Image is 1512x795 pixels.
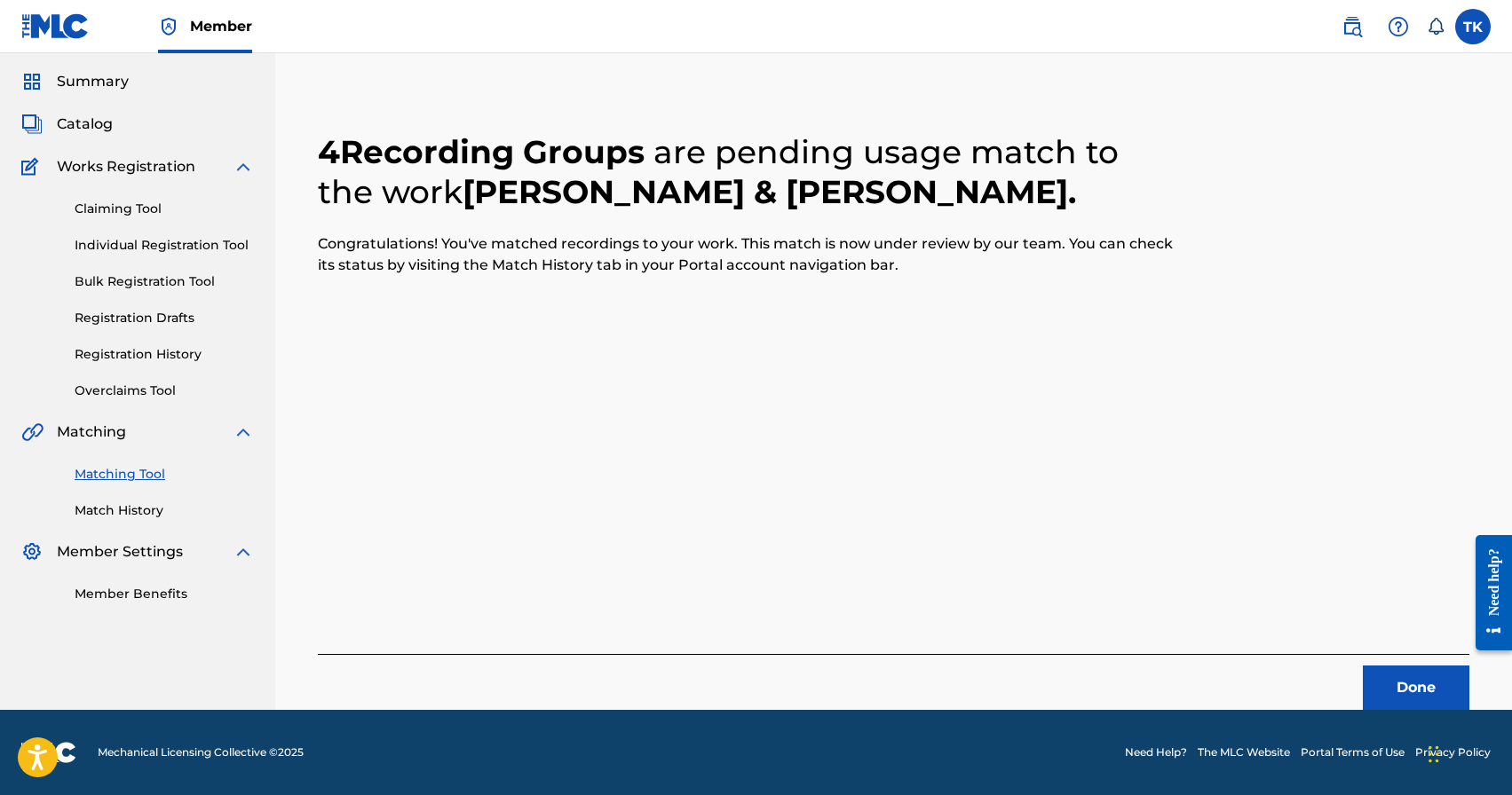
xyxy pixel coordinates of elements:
div: Notifications [1427,18,1445,35]
span: are pending usage match to the work [318,132,1119,211]
a: Need Help? [1125,744,1187,760]
div: Виджет чата [1423,710,1512,795]
img: Member Settings [21,541,43,563]
img: Works Registration [21,156,44,177]
img: logo [21,742,76,763]
span: Works Registration [57,156,195,177]
img: search [1342,16,1363,37]
iframe: Resource Center [1462,521,1512,664]
img: Top Rightsholder [158,16,179,37]
button: Done [1363,665,1469,710]
span: Member [190,16,252,36]
span: Member Settings [57,541,183,563]
img: Summary [21,71,43,92]
div: User Menu [1455,9,1491,44]
a: Portal Terms of Use [1301,744,1405,760]
img: Catalog [21,114,43,135]
span: Summary [57,71,129,92]
a: Overclaims Tool [75,382,254,400]
a: Match History [75,501,254,520]
a: CatalogCatalog [21,114,113,135]
div: Перетащить [1429,728,1439,781]
h2: 4 Recording Groups [PERSON_NAME] & [PERSON_NAME] . [318,132,1182,212]
img: MLC Logo [21,13,90,39]
span: Mechanical Licensing Collective © 2025 [98,744,304,760]
a: Claiming Tool [75,200,254,218]
img: help [1388,16,1409,37]
a: Public Search [1334,9,1370,44]
a: Bulk Registration Tool [75,272,254,291]
img: Matching [21,421,44,443]
iframe: Chat Widget [1423,710,1512,795]
a: Registration Drafts [75,309,254,327]
a: The MLC Website [1198,744,1290,760]
img: expand [233,156,254,177]
a: Registration History [75,345,254,364]
a: Individual Registration Tool [75,236,254,255]
a: SummarySummary [21,71,129,92]
p: Congratulations! You've matched recordings to your work. This match is now under review by our te... [318,233,1182,276]
a: Privacy Policy [1415,744,1491,760]
a: Member Benefits [75,585,254,603]
img: expand [233,421,254,443]
span: Catalog [57,114,113,135]
span: Matching [57,421,126,443]
div: Help [1381,9,1416,44]
img: expand [233,541,254,563]
a: Matching Tool [75,465,254,484]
